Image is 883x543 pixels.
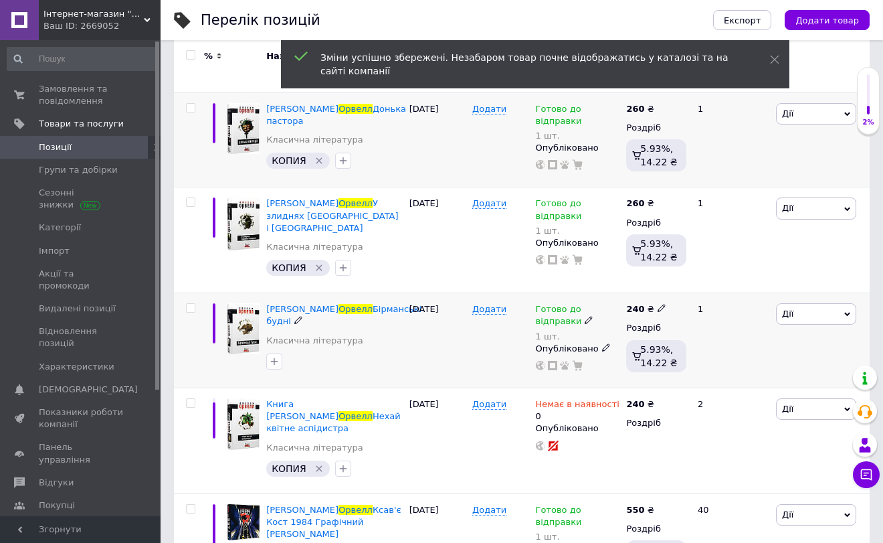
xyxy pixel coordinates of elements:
div: Ваш ID: 2669052 [43,20,161,32]
b: 240 [626,304,644,314]
span: Додати товар [795,15,859,25]
span: Назва [266,50,296,62]
a: Класична література [266,134,363,146]
button: Чат з покупцем [853,461,880,488]
span: Імпорт [39,245,70,257]
div: Опубліковано [536,422,620,435]
div: 2 [690,388,773,493]
div: Перелік позицій [201,13,320,27]
span: Додати [472,104,506,114]
span: Відгуки [39,477,74,489]
span: % [204,50,213,62]
span: Дії [782,510,793,520]
span: Відновлення позицій [39,325,124,350]
div: 1 шт. [536,226,620,236]
div: Зміни успішно збережені. Незабаром товар почне відображатись у каталозі та на сайті компанії [320,51,737,78]
span: КОПИЯ [272,155,306,166]
span: [PERSON_NAME] [266,505,338,515]
span: [PERSON_NAME] [266,304,338,314]
div: [DATE] [406,92,469,187]
div: Роздріб [626,322,686,334]
div: ₴ [626,303,666,315]
span: Дії [782,203,793,213]
span: Покупці [39,499,75,512]
b: 260 [626,198,644,208]
span: Категорії [39,222,81,234]
div: ₴ [626,504,654,516]
div: 1 [690,293,773,388]
span: Панель управління [39,441,124,465]
svg: Видалити мітку [314,155,324,166]
span: Ксав'є Кост 1984 Графічний [PERSON_NAME] [266,505,401,539]
span: 5.93%, 14.22 ₴ [640,238,677,262]
span: Видалені позиції [39,303,116,315]
svg: Видалити мітку [314,262,324,273]
a: Класична література [266,335,363,347]
img: Джордж Орвелл Бірманські будні [227,303,260,354]
span: Додати [472,198,506,209]
div: Роздріб [626,523,686,535]
span: Готово до відправки [536,304,582,330]
span: Акції та промокоди [39,268,124,292]
div: ₴ [626,398,654,410]
div: 1 [690,187,773,293]
span: Книга [PERSON_NAME] [266,399,338,421]
span: [PERSON_NAME] [266,104,338,114]
span: 5.93%, 14.22 ₴ [640,143,677,167]
div: 1 шт. [536,331,620,341]
span: Дії [782,108,793,119]
a: Класична література [266,241,363,253]
span: КОПИЯ [272,262,306,273]
b: 260 [626,104,644,114]
span: Показники роботи компанії [39,406,124,431]
div: [DATE] [406,187,469,293]
a: [PERSON_NAME]ОрвеллДонька пастора [266,104,406,126]
span: Готово до відправки [536,104,582,130]
span: Товари та послуги [39,118,124,130]
span: Готово до відправки [536,198,582,224]
span: Орвелл [338,411,373,421]
div: 1 шт. [536,532,620,542]
img: Книга Джордж Орвелл Нехай квітне аспідистра [227,398,260,450]
a: [PERSON_NAME]ОрвеллУ злиднях [GEOGRAPHIC_DATA] і [GEOGRAPHIC_DATA] [266,198,398,232]
div: Опубліковано [536,237,620,249]
span: Немає в наявності [536,399,619,413]
span: Характеристики [39,361,114,373]
span: Орвелл [338,104,373,114]
div: [DATE] [406,293,469,388]
span: Замовлення та повідомлення [39,83,124,107]
div: ₴ [626,103,654,115]
span: Сезонні знижки [39,187,124,211]
span: Інтернет-магазин "Фантазія" [43,8,144,20]
img: Джордж Орвелл У злиднях Парижа і Лондона [227,198,260,250]
div: Роздріб [626,417,686,429]
button: Додати товар [785,10,870,30]
div: 2% [858,118,879,127]
div: 0 [536,398,619,422]
div: Опубліковано [536,142,620,154]
a: [PERSON_NAME]ОрвеллБірманські будні [266,304,421,326]
svg: Видалити мітку [314,463,324,474]
span: КОПИЯ [272,463,306,474]
div: ₴ [626,198,654,210]
span: Орвелл [338,304,373,314]
span: Готово до відправки [536,505,582,531]
span: [PERSON_NAME] [266,198,338,208]
input: Пошук [7,47,158,71]
span: Додати [472,505,506,516]
a: [PERSON_NAME]ОрвеллКсав'є Кост 1984 Графічний [PERSON_NAME] [266,505,401,539]
span: 5.93%, 14.22 ₴ [640,344,677,368]
b: 550 [626,505,644,515]
img: Джордж Орвелл Ксав'є Кост 1984 Графічний роман [227,504,260,541]
span: Позиції [39,141,72,153]
span: Орвелл [338,505,373,515]
span: Донька пастора [266,104,406,126]
span: [DEMOGRAPHIC_DATA] [39,384,138,396]
button: Експорт [713,10,772,30]
div: 1 [690,92,773,187]
span: У злиднях [GEOGRAPHIC_DATA] і [GEOGRAPHIC_DATA] [266,198,398,232]
div: 1 шт. [536,131,620,141]
span: Експорт [724,15,761,25]
b: 240 [626,399,644,409]
a: Книга [PERSON_NAME]ОрвеллНехай квітне аспідистра [266,399,401,433]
